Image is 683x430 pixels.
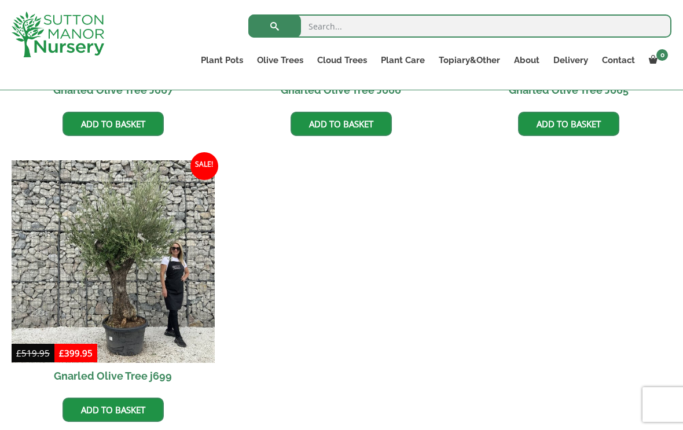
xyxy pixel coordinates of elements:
a: Add to basket: “Gnarled Olive Tree J665” [518,112,619,136]
a: Plant Pots [194,52,250,68]
a: Add to basket: “Gnarled Olive Tree j699” [63,398,164,422]
span: 0 [656,49,668,61]
span: £ [16,347,21,359]
img: Gnarled Olive Tree j699 [12,160,215,363]
a: Add to basket: “Gnarled Olive Tree J666” [291,112,392,136]
a: About [507,52,546,68]
span: Sale! [190,152,218,180]
input: Search... [248,14,671,38]
a: Add to basket: “Gnarled Olive Tree J667” [63,112,164,136]
span: £ [59,347,64,359]
a: Plant Care [374,52,432,68]
img: logo [12,12,104,57]
a: 0 [642,52,671,68]
a: Olive Trees [250,52,310,68]
a: Contact [595,52,642,68]
bdi: 399.95 [59,347,93,359]
bdi: 519.95 [16,347,50,359]
a: Sale! Gnarled Olive Tree j699 [12,160,215,389]
a: Topiary&Other [432,52,507,68]
a: Delivery [546,52,595,68]
h2: Gnarled Olive Tree j699 [12,363,215,389]
a: Cloud Trees [310,52,374,68]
